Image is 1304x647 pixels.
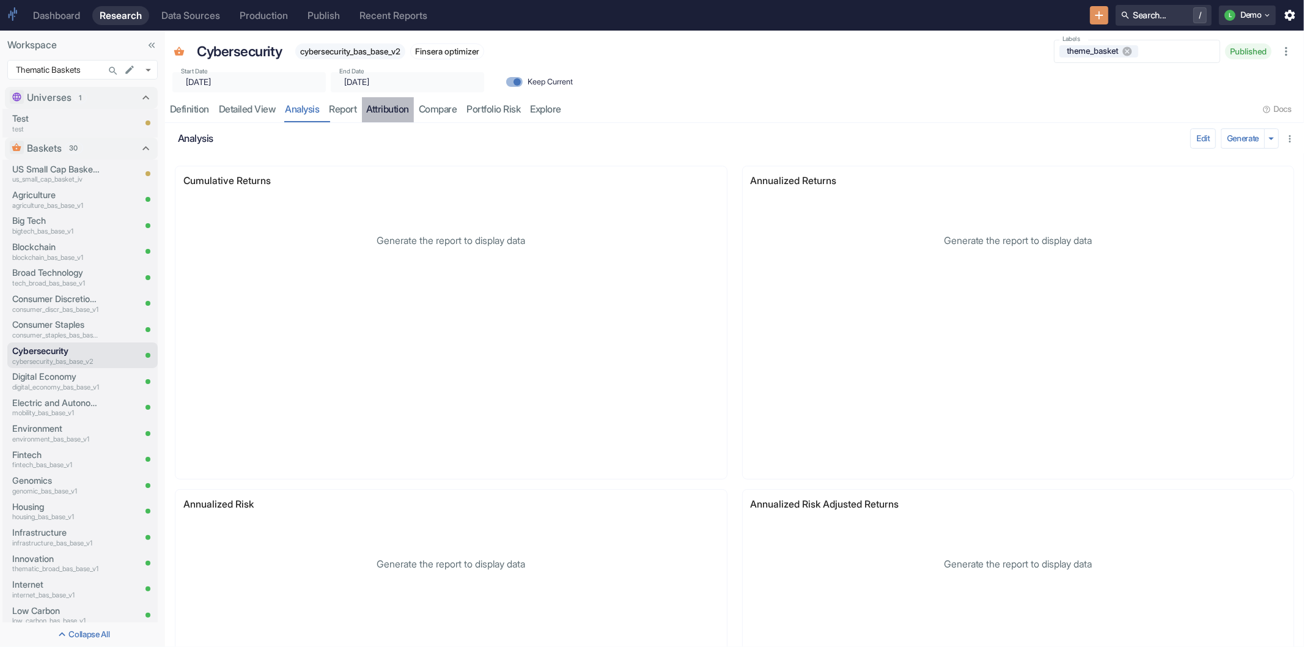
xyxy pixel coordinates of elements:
[12,422,100,435] p: Environment
[165,97,1304,122] div: resource tabs
[12,318,100,340] a: Consumer Staplesconsumer_staples_bas_base_v1
[28,91,72,105] p: Universes
[1090,6,1109,25] button: New Resource
[12,240,100,262] a: Blockchainblockchain_bas_base_v1
[5,87,158,109] div: Universes1
[528,76,573,88] span: Keep Current
[1062,45,1125,57] span: theme_basket
[1190,128,1216,149] button: config
[12,305,100,315] p: consumer_discr_bas_base_v1
[12,604,100,626] a: Low Carbonlow_carbon_bas_base_v1
[12,422,100,444] a: Environmentenvironment_bas_base_v1
[12,163,100,185] a: US Small Cap Basket IVus_small_cap_basket_iv
[12,174,100,185] p: us_small_cap_basket_iv
[12,526,100,548] a: Infrastructureinfrastructure_bas_base_v1
[154,6,227,25] a: Data Sources
[65,143,83,153] span: 30
[121,61,138,78] button: edit
[197,41,283,62] p: Cybersecurity
[12,434,100,445] p: environment_bas_base_v1
[12,292,100,314] a: Consumer Discretionaryconsumer_discr_bas_base_v1
[12,188,100,202] p: Agriculture
[12,590,100,601] p: internet_bas_base_v1
[92,6,149,25] a: Research
[143,37,160,54] button: Collapse Sidebar
[183,497,273,512] p: Annualized Risk
[12,512,100,522] p: housing_bas_base_v1
[12,292,100,306] p: Consumer Discretionary
[12,474,100,496] a: Genomicsgenomic_bas_base_v1
[362,97,414,122] a: attribution
[1221,128,1265,149] button: Generate
[12,396,100,418] a: Electric and Autonomous Mobilitymobility_bas_base_v1
[12,486,100,497] p: genomic_bas_base_v1
[411,46,484,56] span: Finsera optimizer
[183,174,290,188] p: Cumulative Returns
[295,46,405,56] span: cybersecurity_bas_base_v2
[161,10,220,21] div: Data Sources
[12,253,100,263] p: blockchain_bas_base_v1
[526,97,567,122] a: Explore
[100,10,142,21] div: Research
[1063,35,1080,44] label: Labels
[12,460,100,470] p: fintech_bas_base_v1
[12,526,100,539] p: Infrastructure
[300,6,347,25] a: Publish
[12,382,100,393] p: digital_economy_bas_base_v1
[12,357,100,367] p: cybersecurity_bas_base_v2
[1116,5,1212,26] button: Search.../
[12,124,100,135] p: test
[12,201,100,211] p: agriculture_bas_base_v1
[105,62,122,79] button: Search in Workspace...
[12,474,100,487] p: Genomics
[12,344,100,366] a: Cybersecuritycybersecurity_bas_base_v2
[776,557,1261,572] p: Generate the report to display data
[12,266,100,279] p: Broad Technology
[12,500,100,514] p: Housing
[170,103,209,116] div: Definition
[751,497,918,512] p: Annualized Risk Adjusted Returns
[75,93,86,103] span: 1
[344,72,468,92] input: yyyy-mm-dd
[325,97,362,122] a: report
[214,97,281,122] a: detailed view
[339,67,364,76] label: End Date
[12,318,100,331] p: Consumer Staples
[5,138,158,160] div: Baskets30
[12,396,100,410] p: Electric and Autonomous Mobility
[1225,46,1272,56] span: Published
[12,226,100,237] p: bigtech_bas_base_v1
[1259,100,1297,119] button: Docs
[12,538,100,549] p: infrastructure_bas_base_v1
[181,67,208,76] label: Start Date
[12,214,100,236] a: Big Techbigtech_bas_base_v1
[232,6,295,25] a: Production
[414,97,462,122] a: compare
[12,448,100,470] a: Fintechfintech_bas_base_v1
[352,6,435,25] a: Recent Reports
[240,10,288,21] div: Production
[12,278,100,289] p: tech_broad_bas_base_v1
[1219,6,1276,25] button: LDemo
[12,552,100,566] p: Innovation
[12,604,100,618] p: Low Carbon
[12,344,100,358] p: Cybersecurity
[12,188,100,210] a: Agricultureagriculture_bas_base_v1
[12,112,100,134] a: Testtest
[12,370,100,383] p: Digital Economy
[12,448,100,462] p: Fintech
[28,141,62,156] p: Baskets
[776,234,1261,248] p: Generate the report to display data
[178,133,1188,144] h6: Analysis
[12,266,100,288] a: Broad Technologytech_broad_bas_base_v1
[12,578,100,591] p: Internet
[12,500,100,522] a: Housinghousing_bas_base_v1
[2,625,163,645] button: Collapse All
[12,564,100,574] p: thematic_broad_bas_base_v1
[174,46,185,59] span: Basket
[7,60,158,79] div: Thematic Baskets
[7,38,158,53] p: Workspace
[12,578,100,600] a: Internetinternet_bas_base_v1
[12,552,100,574] a: Innovationthematic_broad_bas_base_v1
[1225,10,1236,21] div: L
